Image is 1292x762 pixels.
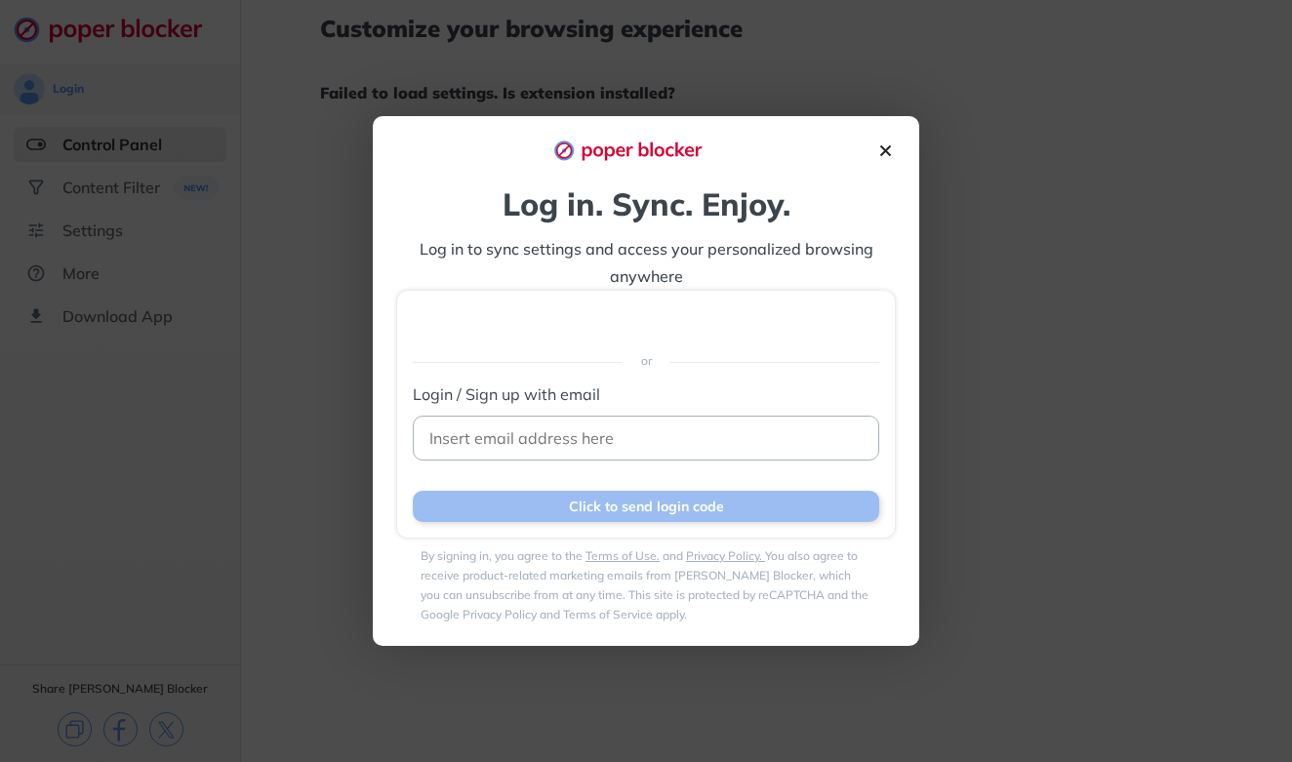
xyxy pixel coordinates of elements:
iframe: Sign in with Google Button [441,301,851,343]
a: Terms of Use. [585,548,660,563]
input: Insert email address here [413,416,879,461]
img: logo [553,140,719,161]
label: By signing in, you agree to the and You also agree to receive product-related marketing emails fr... [421,548,868,622]
label: Login / Sign up with email [413,384,879,404]
div: Log in. Sync. Enjoy. [396,184,896,223]
div: or [413,338,879,384]
a: Privacy Policy. [686,548,765,563]
img: close-icon [875,140,896,161]
div: Sign in with Google. Opens in new tab [451,301,841,343]
span: Log in to sync settings and access your personalized browsing anywhere [420,239,877,286]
